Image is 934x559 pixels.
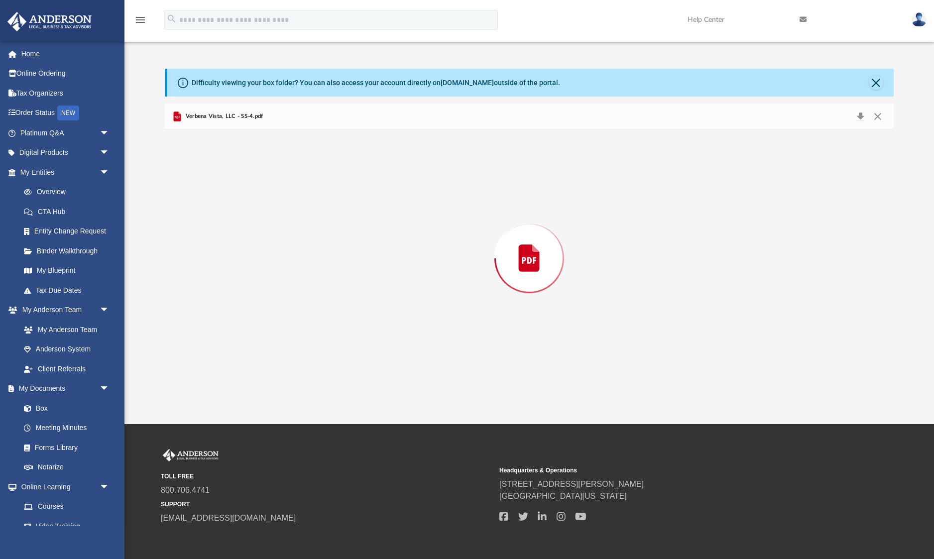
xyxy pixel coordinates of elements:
[851,110,869,123] button: Download
[14,438,115,457] a: Forms Library
[499,466,831,475] small: Headquarters & Operations
[161,514,296,522] a: [EMAIL_ADDRESS][DOMAIN_NAME]
[7,162,124,182] a: My Entitiesarrow_drop_down
[499,480,644,488] a: [STREET_ADDRESS][PERSON_NAME]
[14,339,119,359] a: Anderson System
[100,162,119,183] span: arrow_drop_down
[7,379,119,399] a: My Documentsarrow_drop_down
[7,103,124,123] a: Order StatusNEW
[14,418,119,438] a: Meeting Minutes
[14,241,124,261] a: Binder Walkthrough
[161,472,492,481] small: TOLL FREE
[134,19,146,26] a: menu
[7,123,124,143] a: Platinum Q&Aarrow_drop_down
[161,486,210,494] a: 800.706.4741
[14,457,119,477] a: Notarize
[192,78,560,88] div: Difficulty viewing your box folder? You can also access your account directly on outside of the p...
[14,222,124,241] a: Entity Change Request
[14,516,115,536] a: Video Training
[100,477,119,497] span: arrow_drop_down
[7,83,124,103] a: Tax Organizers
[100,123,119,143] span: arrow_drop_down
[14,359,119,379] a: Client Referrals
[912,12,927,27] img: User Pic
[869,110,887,123] button: Close
[869,76,883,90] button: Close
[165,104,893,387] div: Preview
[161,449,221,462] img: Anderson Advisors Platinum Portal
[7,44,124,64] a: Home
[499,492,627,500] a: [GEOGRAPHIC_DATA][US_STATE]
[100,300,119,321] span: arrow_drop_down
[14,261,119,281] a: My Blueprint
[4,12,95,31] img: Anderson Advisors Platinum Portal
[14,182,124,202] a: Overview
[14,320,115,339] a: My Anderson Team
[7,300,119,320] a: My Anderson Teamarrow_drop_down
[14,398,115,418] a: Box
[441,79,494,87] a: [DOMAIN_NAME]
[100,143,119,163] span: arrow_drop_down
[161,500,492,509] small: SUPPORT
[14,202,124,222] a: CTA Hub
[7,477,119,497] a: Online Learningarrow_drop_down
[7,64,124,84] a: Online Ordering
[57,106,79,120] div: NEW
[166,13,177,24] i: search
[183,112,263,121] span: Verbena Vista, LLC - SS-4.pdf
[14,280,124,300] a: Tax Due Dates
[7,143,124,163] a: Digital Productsarrow_drop_down
[14,497,119,517] a: Courses
[134,14,146,26] i: menu
[100,379,119,399] span: arrow_drop_down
